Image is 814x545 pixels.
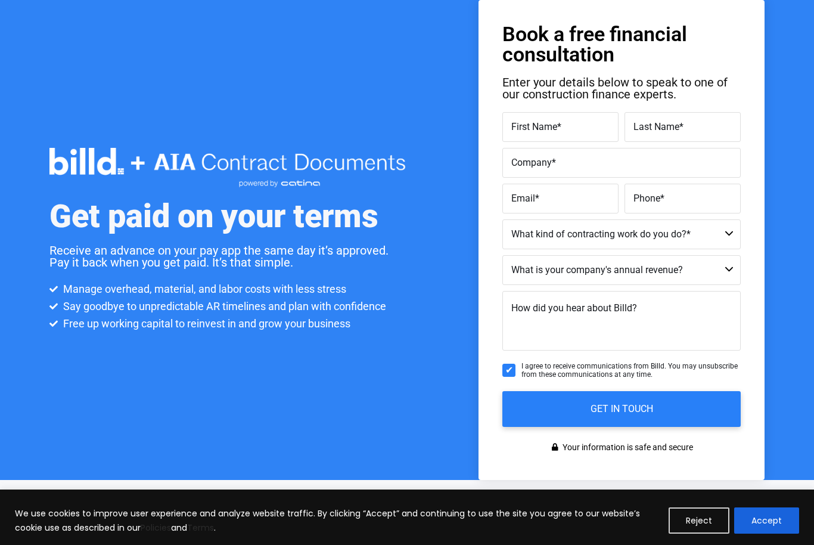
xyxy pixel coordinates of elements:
h1: Get paid on your terms [49,200,378,233]
button: Reject [669,507,729,534]
span: Last Name [633,121,679,132]
p: Enter your details below to speak to one of our construction finance experts. [502,76,741,100]
span: I agree to receive communications from Billd. You may unsubscribe from these communications at an... [521,362,741,379]
span: Free up working capital to reinvest in and grow your business [60,316,350,331]
p: We use cookies to improve user experience and analyze website traffic. By clicking “Accept” and c... [15,506,660,535]
button: Accept [734,507,799,534]
span: How did you hear about Billd? [511,302,637,314]
span: First Name [511,121,557,132]
a: Terms [187,522,214,534]
span: Email [511,193,535,204]
span: Phone [633,193,660,204]
p: Receive an advance on your pay app the same day it’s approved. Pay it back when you get paid. It’... [49,244,407,268]
input: GET IN TOUCH [502,391,741,427]
span: Manage overhead, material, and labor costs with less stress [60,281,346,296]
input: I agree to receive communications from Billd. You may unsubscribe from these communications at an... [502,364,515,377]
p: Book a free financial consultation [502,24,741,64]
span: Your information is safe and secure [560,439,693,456]
a: Policies [141,522,171,534]
span: Company [511,157,552,168]
span: Say goodbye to unpredictable AR timelines and plan with confidence [60,299,386,314]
